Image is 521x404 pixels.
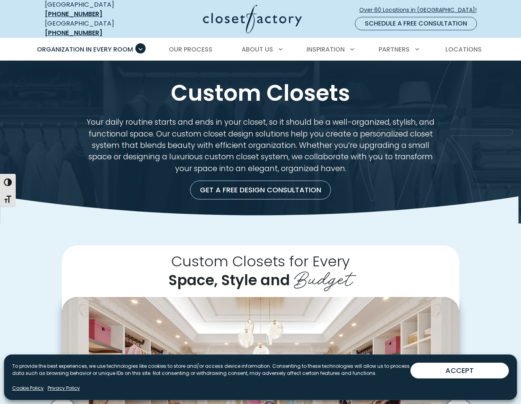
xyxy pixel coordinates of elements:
a: Get a Free Design Consultation [190,181,331,199]
span: Organization in Every Room [37,45,133,54]
span: Locations [445,45,482,54]
a: Schedule a Free Consultation [355,17,477,30]
span: Inspiration [307,45,345,54]
h1: Custom Closets [43,79,478,107]
p: To provide the best experiences, we use technologies like cookies to store and/or access device i... [12,363,410,377]
a: Privacy Policy [48,385,80,392]
button: ACCEPT [410,363,509,378]
span: About Us [242,45,273,54]
nav: Primary Menu [31,39,490,61]
span: Over 60 Locations in [GEOGRAPHIC_DATA]! [359,6,483,14]
span: Our Process [169,45,212,54]
span: Budget [294,262,353,292]
a: [PHONE_NUMBER] [45,9,102,18]
span: Partners [379,45,410,54]
img: Closet Factory Logo [203,5,302,33]
p: Your daily routine starts and ends in your closet, so it should be a well-organized, stylish, and... [80,116,441,174]
a: Over 60 Locations in [GEOGRAPHIC_DATA]! [359,3,483,17]
span: Custom Closets for Every [171,251,350,272]
a: Cookie Policy [12,385,44,392]
span: Space, Style and [168,270,290,290]
div: [GEOGRAPHIC_DATA] [45,19,141,38]
a: [PHONE_NUMBER] [45,28,102,37]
